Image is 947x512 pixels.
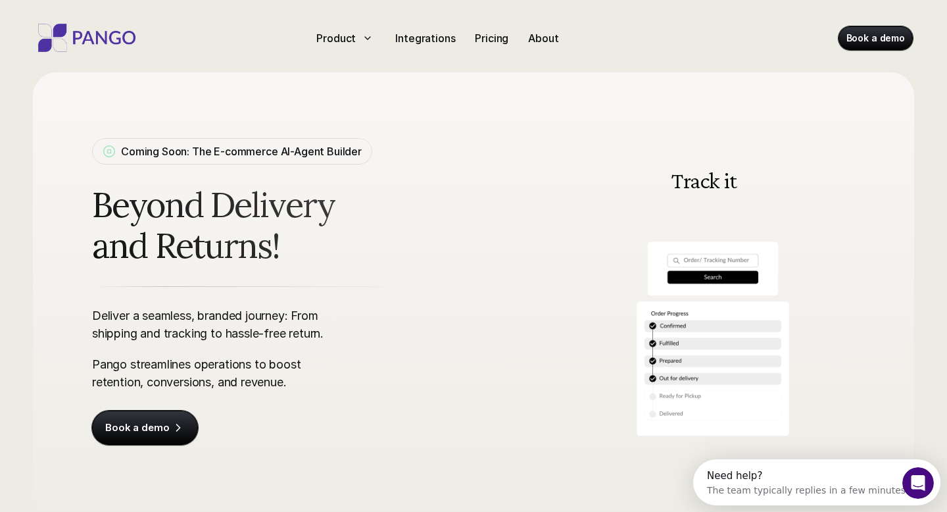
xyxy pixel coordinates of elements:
a: Integrations [390,28,460,49]
a: Book a demo [92,411,198,445]
div: Need help? [14,11,216,22]
p: Book a demo [846,32,905,45]
button: Next [822,282,842,301]
span: Beyond Delivery and Returns! [92,184,497,267]
p: About [528,30,558,46]
a: About [523,28,564,49]
img: Next Arrow [822,282,842,301]
p: Pango streamlines operations to boost retention, conversions, and revenue. [92,355,335,391]
iframe: Intercom live chat [902,467,934,499]
button: Previous [567,282,587,301]
div: The team typically replies in a few minutes. [14,22,216,36]
p: Pricing [475,30,508,46]
p: Product [316,30,356,46]
img: Back Arrow [567,282,587,301]
p: Book a demo [105,421,169,434]
img: A branded tracking portal for e-commerce companies, search order ID to track the entire product j... [554,139,855,444]
h3: Track it [580,168,829,192]
p: Integrations [395,30,455,46]
p: Deliver a seamless, branded journey: From shipping and tracking to hassle-free return. [92,307,335,342]
a: Pricing [470,28,514,49]
a: Book a demo [838,26,913,50]
p: Coming Soon: The E-commerce AI-Agent Builder [121,143,362,159]
iframe: Intercom live chat discovery launcher [693,459,940,505]
div: Open Intercom Messenger [5,5,255,41]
